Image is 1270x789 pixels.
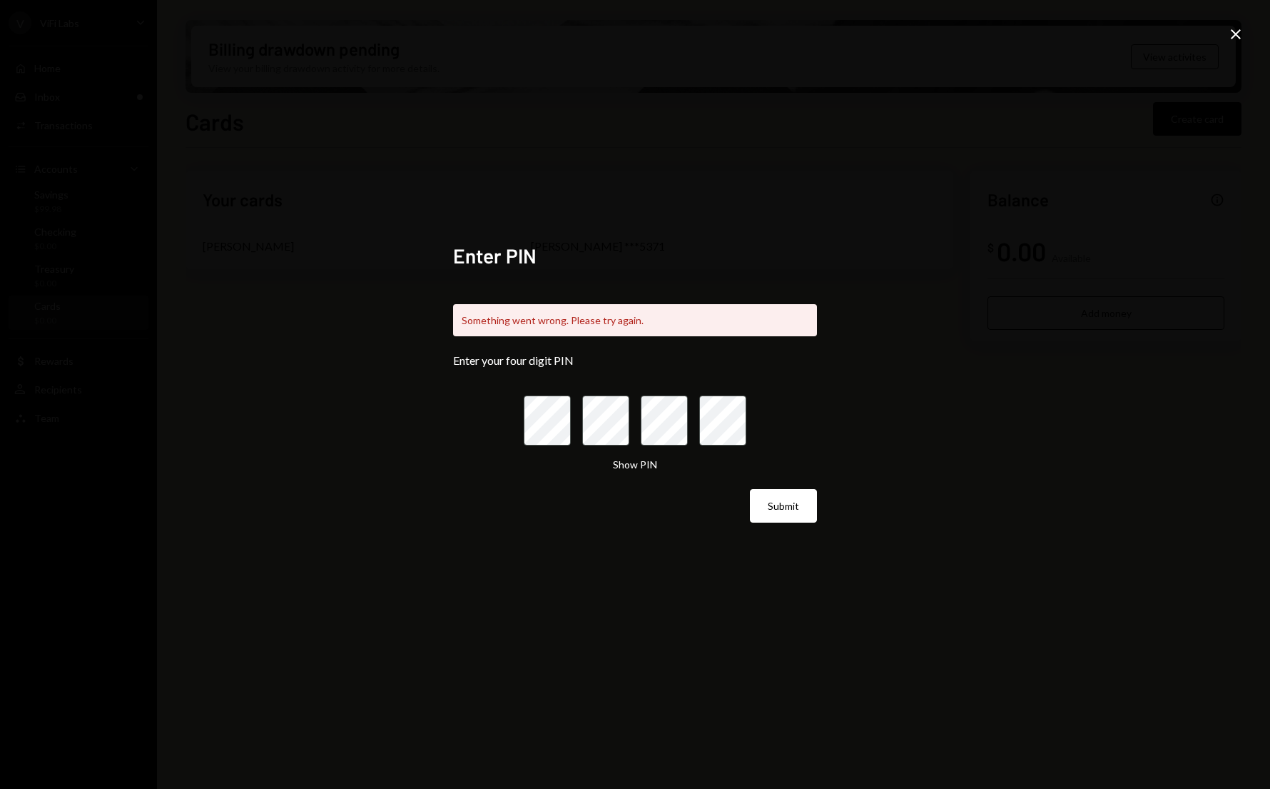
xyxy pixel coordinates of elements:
button: Show PIN [613,458,657,472]
input: pin code 4 of 4 [699,396,746,446]
button: Submit [750,489,817,523]
input: pin code 2 of 4 [582,396,629,446]
div: Something went wrong. Please try again. [453,304,817,336]
h2: Enter PIN [453,242,817,270]
input: pin code 1 of 4 [524,396,571,446]
div: Enter your four digit PIN [453,353,817,367]
input: pin code 3 of 4 [641,396,688,446]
